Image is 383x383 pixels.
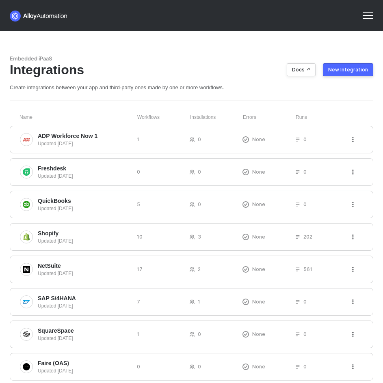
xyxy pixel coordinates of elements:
[252,331,265,338] span: None
[242,234,249,240] span: icon-exclamation
[303,298,307,305] span: 0
[292,67,310,73] div: Docs ↗
[198,363,201,370] span: 0
[252,201,265,208] span: None
[137,233,143,240] span: 10
[303,266,312,273] span: 561
[38,140,130,147] div: Updated [DATE]
[10,55,373,62] div: Embedded iPaaS
[19,114,137,121] div: Name
[198,201,201,208] span: 0
[190,235,195,239] span: icon-users
[23,298,30,306] img: integration-icon
[190,267,195,272] span: icon-users
[351,267,355,272] span: icon-threedots
[287,63,316,76] button: Docs ↗
[295,267,300,272] span: icon-list
[303,331,307,338] span: 0
[23,331,30,338] img: integration-icon
[198,298,200,305] span: 1
[242,266,249,273] span: icon-exclamation
[303,363,307,370] span: 0
[137,201,140,208] span: 5
[242,136,249,143] span: icon-exclamation
[137,363,140,370] span: 0
[351,235,355,239] span: icon-threedots
[303,168,307,175] span: 0
[38,359,69,367] span: Faire (OAS)
[295,170,300,174] span: icon-list
[38,367,130,374] div: Updated [DATE]
[190,170,195,174] span: icon-users
[252,233,265,240] span: None
[23,233,30,241] img: integration-icon
[295,202,300,207] span: icon-list
[38,302,130,310] div: Updated [DATE]
[242,364,249,370] span: icon-exclamation
[10,11,68,22] img: logo
[252,363,265,370] span: None
[23,168,30,176] img: integration-icon
[351,170,355,174] span: icon-threedots
[38,164,66,172] span: Freshdesk
[198,266,201,273] span: 2
[10,84,373,91] div: Create integrations between your app and third-party ones made by one or more workflows.
[351,332,355,337] span: icon-threedots
[190,114,243,121] div: Installations
[38,132,97,140] span: ADP Workforce Now 1
[38,205,130,212] div: Updated [DATE]
[303,201,307,208] span: 0
[38,237,130,245] div: Updated [DATE]
[137,114,190,121] div: Workflows
[242,299,249,305] span: icon-exclamation
[38,262,61,270] span: NetSuite
[23,136,30,143] img: integration-icon
[198,136,201,143] span: 0
[190,299,195,304] span: icon-users
[137,136,139,143] span: 1
[242,201,249,208] span: icon-exclamation
[38,270,130,277] div: Updated [DATE]
[38,197,71,205] span: QuickBooks
[137,168,140,175] span: 0
[38,229,58,237] span: Shopify
[303,233,312,240] span: 202
[303,136,307,143] span: 0
[38,335,130,342] div: Updated [DATE]
[198,331,201,338] span: 0
[252,168,265,175] span: None
[190,364,195,369] span: icon-users
[23,266,30,273] img: integration-icon
[351,299,355,304] span: icon-threedots
[252,266,265,273] span: None
[38,294,76,302] span: SAP S/4HANA
[137,331,139,338] span: 1
[243,114,296,121] div: Errors
[137,266,143,273] span: 17
[296,114,351,121] div: Runs
[190,137,195,142] span: icon-users
[38,172,130,180] div: Updated [DATE]
[23,201,30,208] img: integration-icon
[323,63,373,76] button: New Integration
[351,364,355,369] span: icon-threedots
[295,364,300,369] span: icon-list
[351,137,355,142] span: icon-threedots
[198,168,201,175] span: 0
[190,332,195,337] span: icon-users
[295,299,300,304] span: icon-list
[198,233,201,240] span: 3
[295,137,300,142] span: icon-list
[252,136,265,143] span: None
[10,2,68,28] a: logo
[252,298,265,305] span: None
[242,169,249,175] span: icon-exclamation
[137,298,140,305] span: 7
[23,363,30,370] img: integration-icon
[10,62,373,77] div: Integrations
[242,331,249,338] span: icon-exclamation
[295,332,300,337] span: icon-list
[328,67,368,73] div: New Integration
[38,327,74,335] span: SquareSpace
[351,202,355,207] span: icon-threedots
